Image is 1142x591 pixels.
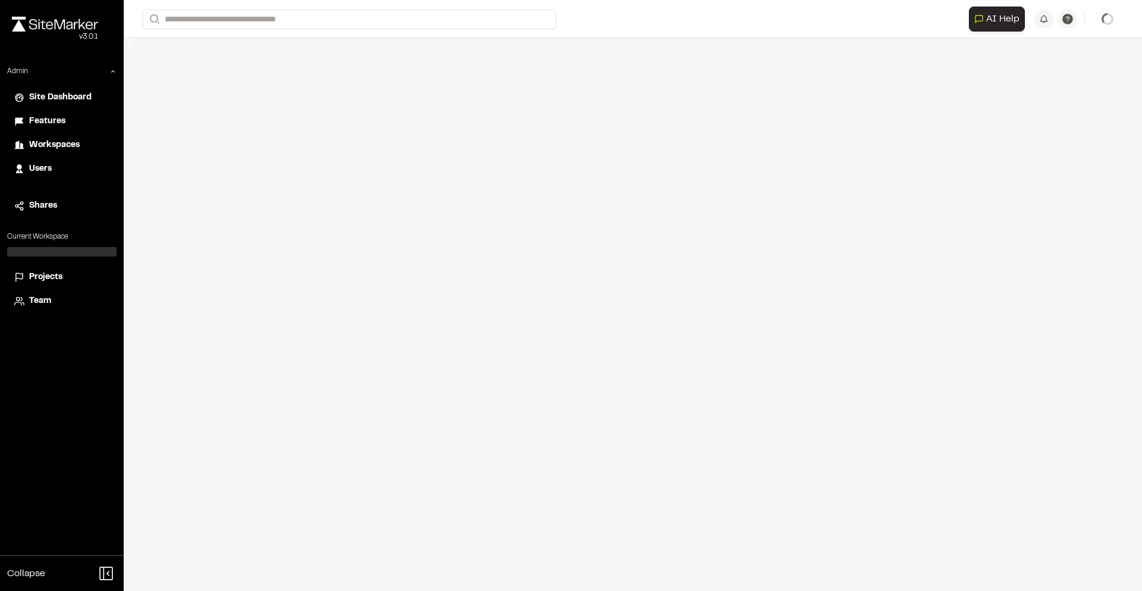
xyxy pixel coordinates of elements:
a: Team [14,295,109,308]
span: Users [29,162,52,176]
span: Team [29,295,51,308]
a: Projects [14,271,109,284]
button: Search [143,10,164,29]
a: Features [14,115,109,128]
span: Features [29,115,65,128]
span: AI Help [986,12,1019,26]
span: Shares [29,199,57,212]
a: Users [14,162,109,176]
p: Current Workspace [7,232,117,242]
span: Site Dashboard [29,91,92,104]
img: rebrand.png [12,17,98,32]
p: Admin [7,66,28,77]
a: Shares [14,199,109,212]
div: Open AI Assistant [969,7,1030,32]
button: Open AI Assistant [969,7,1025,32]
a: Workspaces [14,139,109,152]
div: Oh geez...please don't... [12,32,98,42]
a: Site Dashboard [14,91,109,104]
span: Projects [29,271,62,284]
span: Collapse [7,567,45,581]
span: Workspaces [29,139,80,152]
